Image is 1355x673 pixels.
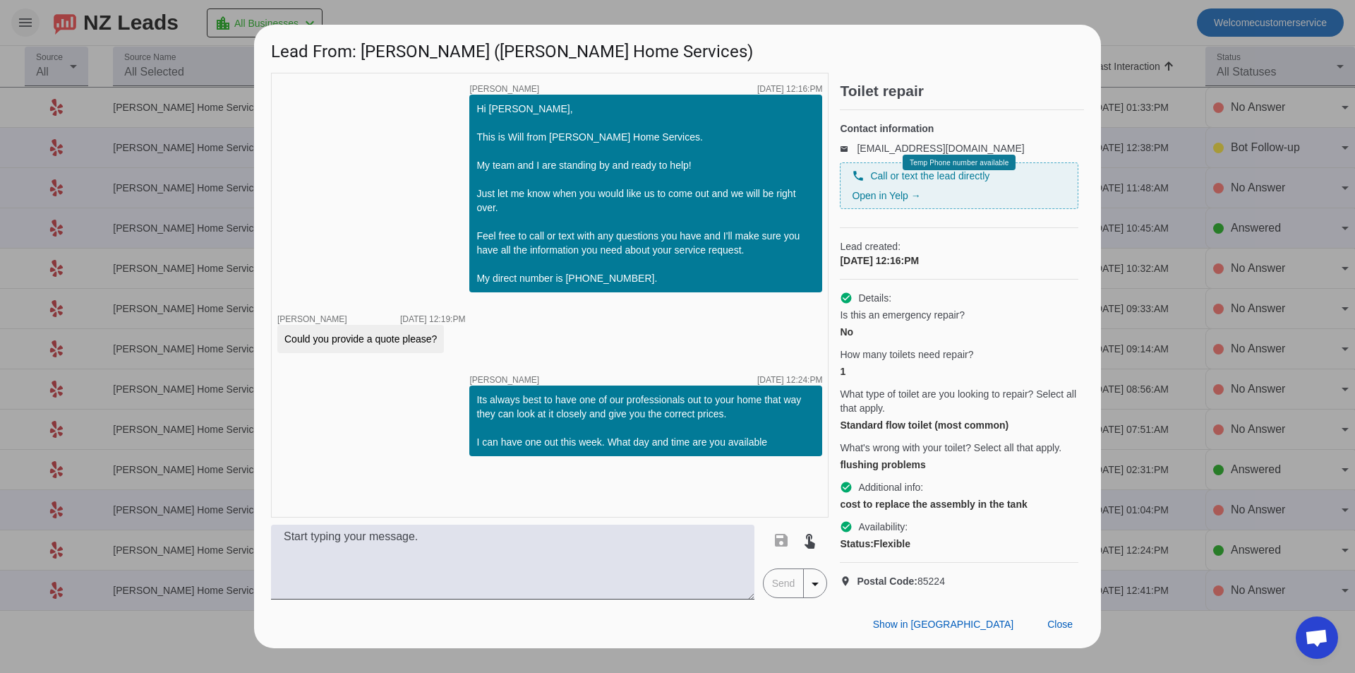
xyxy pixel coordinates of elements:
span: Lead created: [840,239,1078,254]
div: Its always best to have one of our professionals out to your home that way they can look at it cl... [476,393,815,449]
h4: Contact information [840,121,1078,136]
span: 85224 [857,574,945,588]
span: Details: [858,291,891,305]
span: Is this an emergency repair? [840,308,965,322]
span: Show in [GEOGRAPHIC_DATA] [873,619,1013,630]
div: [DATE] 12:19:PM [400,315,465,323]
span: Availability: [858,520,908,534]
div: [DATE] 12:16:PM [840,254,1078,268]
span: [PERSON_NAME] [469,376,539,384]
mat-icon: email [840,145,857,152]
a: Open in Yelp → [852,190,920,201]
strong: Postal Code: [857,576,917,587]
mat-icon: check_circle [840,520,853,533]
strong: Status: [840,538,873,549]
span: [PERSON_NAME] [277,314,347,324]
a: [EMAIL_ADDRESS][DOMAIN_NAME] [857,143,1024,154]
div: Could you provide a quote please? [284,332,437,346]
span: Close [1047,619,1073,630]
div: Standard flow toilet (most common) [840,418,1078,432]
span: Call or text the lead directly [870,169,989,183]
span: How many toilets need repair? [840,347,973,362]
button: Show in [GEOGRAPHIC_DATA] [862,612,1025,637]
span: What's wrong with your toilet? Select all that apply. [840,441,1061,455]
button: Close [1036,612,1084,637]
div: flushing problems [840,458,1078,472]
span: Additional info: [858,480,923,494]
div: [DATE] 12:16:PM [757,85,822,93]
div: Flexible [840,537,1078,551]
h1: Lead From: [PERSON_NAME] ([PERSON_NAME] Home Services) [254,25,1101,72]
mat-icon: arrow_drop_down [807,576,824,592]
div: Open chat [1296,617,1338,659]
span: Temp Phone number available [910,159,1008,167]
div: Hi [PERSON_NAME], This is Will from [PERSON_NAME] Home Services. My team and I are standing by an... [476,102,815,285]
div: 1 [840,364,1078,379]
div: No [840,325,1078,339]
mat-icon: phone [852,169,865,182]
h2: Toilet repair [840,84,1084,98]
div: cost to replace the assembly in the tank [840,497,1078,511]
mat-icon: check_circle [840,481,853,494]
mat-icon: touch_app [801,532,818,549]
span: What type of toilet are you looking to repair? Select all that apply. [840,387,1078,415]
mat-icon: location_on [840,576,857,587]
div: [DATE] 12:24:PM [757,376,822,384]
span: [PERSON_NAME] [469,85,539,93]
mat-icon: check_circle [840,292,853,304]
